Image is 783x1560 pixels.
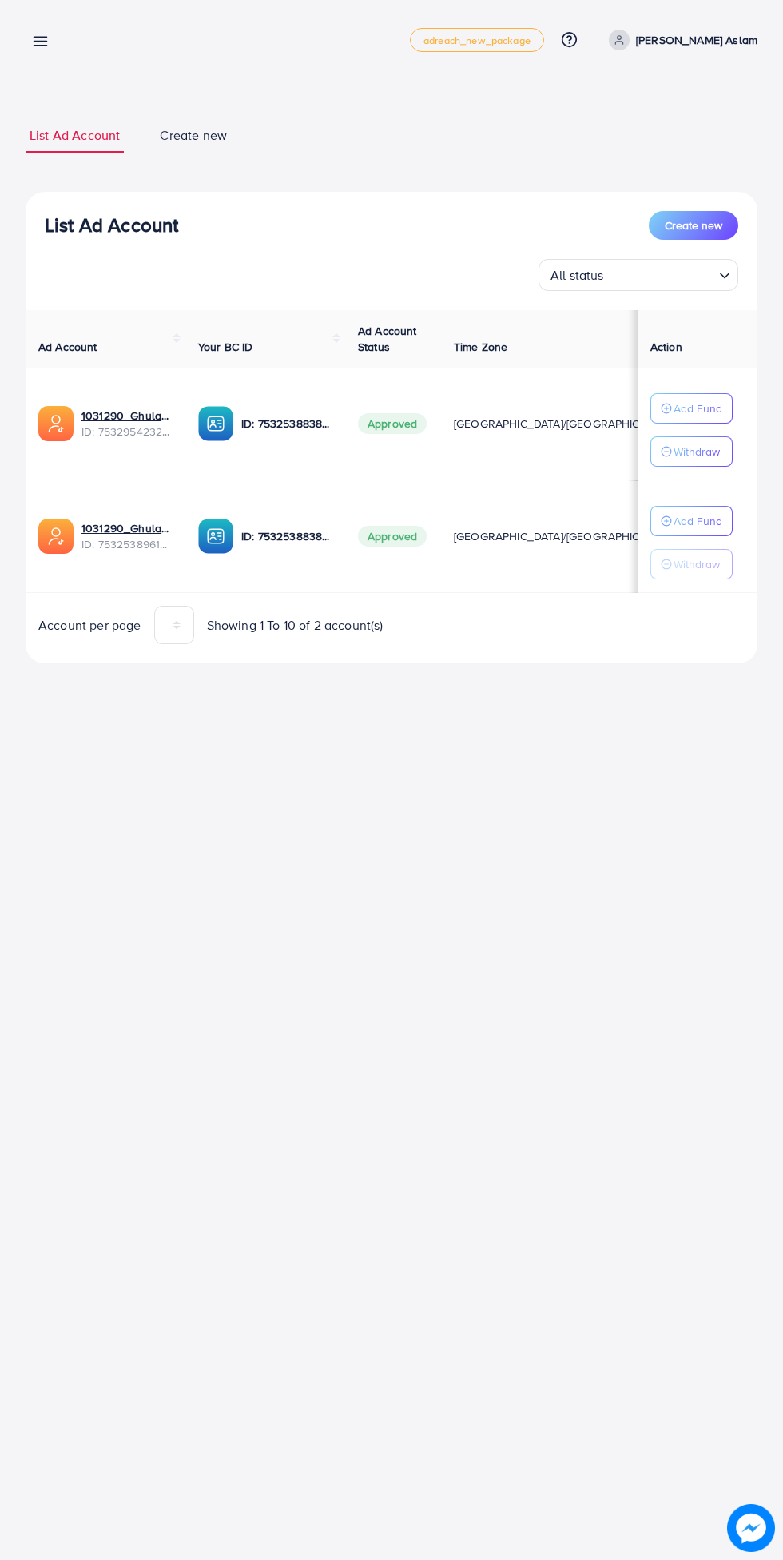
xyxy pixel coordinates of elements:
[81,424,173,440] span: ID: 7532954232266326017
[358,413,427,434] span: Approved
[358,526,427,547] span: Approved
[650,549,733,579] button: Withdraw
[81,536,173,552] span: ID: 7532538961244635153
[198,519,233,554] img: ic-ba-acc.ded83a64.svg
[674,399,722,418] p: Add Fund
[38,519,74,554] img: ic-ads-acc.e4c84228.svg
[727,1504,775,1552] img: image
[674,442,720,461] p: Withdraw
[423,35,531,46] span: adreach_new_package
[81,520,173,553] div: <span class='underline'>1031290_Ghulam Rasool Aslam_1753805901568</span></br>7532538961244635153
[198,339,253,355] span: Your BC ID
[665,217,722,233] span: Create new
[454,339,507,355] span: Time Zone
[650,436,733,467] button: Withdraw
[649,211,738,240] button: Create new
[30,126,120,145] span: List Ad Account
[358,323,417,355] span: Ad Account Status
[602,30,757,50] a: [PERSON_NAME] Aslam
[636,30,757,50] p: [PERSON_NAME] Aslam
[674,511,722,531] p: Add Fund
[650,393,733,424] button: Add Fund
[207,616,384,635] span: Showing 1 To 10 of 2 account(s)
[539,259,738,291] div: Search for option
[547,264,607,287] span: All status
[674,555,720,574] p: Withdraw
[160,126,227,145] span: Create new
[650,506,733,536] button: Add Fund
[38,339,97,355] span: Ad Account
[241,527,332,546] p: ID: 7532538838637019152
[81,520,173,536] a: 1031290_Ghulam Rasool Aslam_1753805901568
[454,528,676,544] span: [GEOGRAPHIC_DATA]/[GEOGRAPHIC_DATA]
[81,408,173,424] a: 1031290_Ghulam Rasool Aslam 2_1753902599199
[241,414,332,433] p: ID: 7532538838637019152
[81,408,173,440] div: <span class='underline'>1031290_Ghulam Rasool Aslam 2_1753902599199</span></br>7532954232266326017
[609,261,713,287] input: Search for option
[650,339,682,355] span: Action
[45,213,178,237] h3: List Ad Account
[454,416,676,432] span: [GEOGRAPHIC_DATA]/[GEOGRAPHIC_DATA]
[38,616,141,635] span: Account per page
[198,406,233,441] img: ic-ba-acc.ded83a64.svg
[38,406,74,441] img: ic-ads-acc.e4c84228.svg
[410,28,544,52] a: adreach_new_package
